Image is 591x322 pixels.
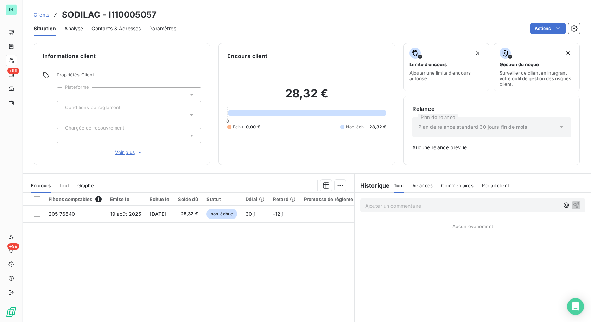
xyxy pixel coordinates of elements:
[500,62,539,67] span: Gestion du risque
[57,149,201,156] button: Voir plus
[178,210,198,217] span: 28,32 €
[7,243,19,250] span: +99
[57,72,201,82] span: Propriétés Client
[6,4,17,15] div: IN
[7,68,19,74] span: +99
[304,211,306,217] span: _
[34,11,49,18] a: Clients
[59,183,69,188] span: Tout
[413,183,433,188] span: Relances
[452,223,493,229] span: Aucun évènement
[63,132,68,139] input: Ajouter une valeur
[63,91,68,98] input: Ajouter une valeur
[110,211,141,217] span: 19 août 2025
[64,25,83,32] span: Analyse
[206,209,237,219] span: non-échue
[355,181,390,190] h6: Historique
[233,124,243,130] span: Échu
[34,25,56,32] span: Situation
[150,196,169,202] div: Échue le
[246,211,255,217] span: 30 j
[441,183,474,188] span: Commentaires
[394,183,404,188] span: Tout
[500,70,574,87] span: Surveiller ce client en intégrant votre outil de gestion des risques client.
[62,8,157,21] h3: SODILAC - I110005057
[49,196,102,202] div: Pièces comptables
[110,196,141,202] div: Émise le
[95,196,102,202] span: 1
[49,211,75,217] span: 205 76640
[149,25,176,32] span: Paramètres
[34,12,49,18] span: Clients
[91,25,141,32] span: Contacts & Adresses
[115,149,143,156] span: Voir plus
[43,52,201,60] h6: Informations client
[494,43,580,91] button: Gestion du risqueSurveiller ce client en intégrant votre outil de gestion des risques client.
[273,211,283,217] span: -12 j
[530,23,566,34] button: Actions
[304,196,358,202] div: Promesse de règlement
[63,112,68,118] input: Ajouter une valeur
[6,307,17,318] img: Logo LeanPay
[227,87,386,108] h2: 28,32 €
[178,196,198,202] div: Solde dû
[482,183,509,188] span: Portail client
[369,124,386,130] span: 28,32 €
[246,124,260,130] span: 0,00 €
[246,196,265,202] div: Délai
[31,183,51,188] span: En cours
[150,211,166,217] span: [DATE]
[418,124,528,131] span: Plan de relance standard 30 jours fin de mois
[346,124,366,130] span: Non-échu
[567,298,584,315] div: Open Intercom Messenger
[77,183,94,188] span: Graphe
[409,62,447,67] span: Limite d’encours
[403,43,490,91] button: Limite d’encoursAjouter une limite d’encours autorisé
[227,52,267,60] h6: Encours client
[206,196,237,202] div: Statut
[226,118,229,124] span: 0
[409,70,484,81] span: Ajouter une limite d’encours autorisé
[273,196,295,202] div: Retard
[412,105,571,113] h6: Relance
[412,144,571,151] span: Aucune relance prévue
